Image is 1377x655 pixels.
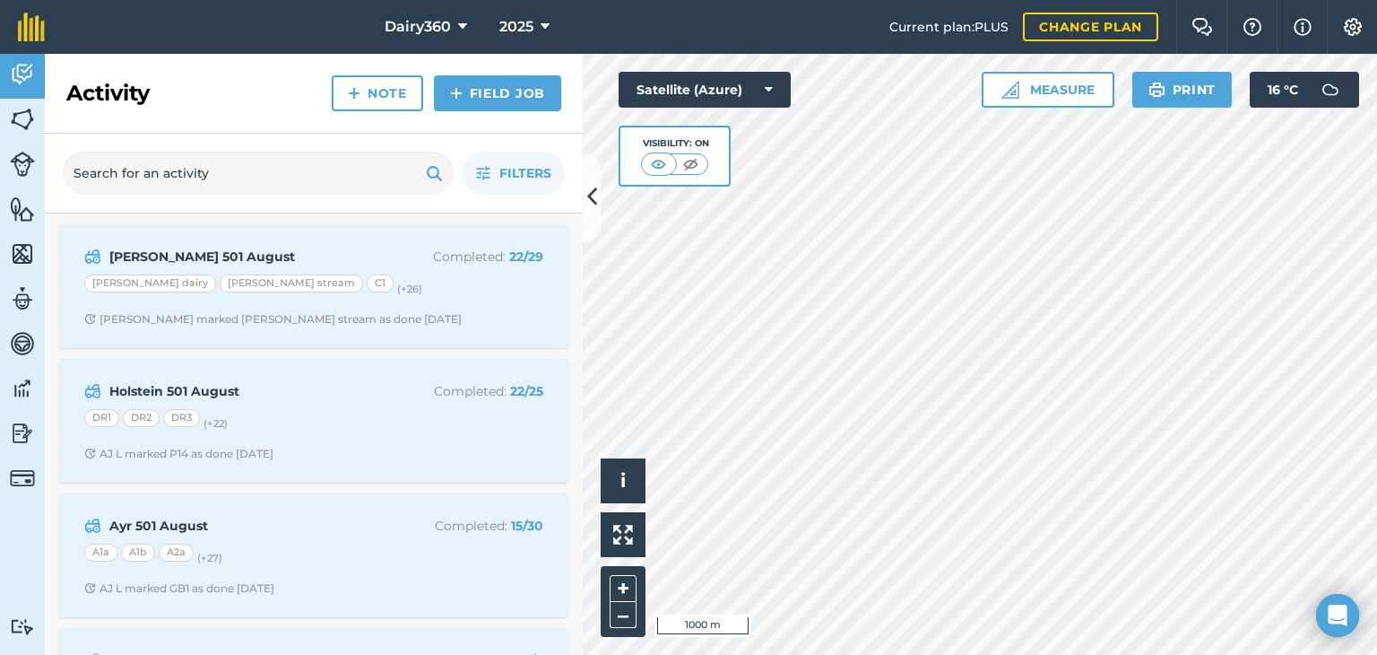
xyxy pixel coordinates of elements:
a: Holstein 501 AugustCompleted: 22/25DR1DR2DR3(+22)Clock with arrow pointing clockwiseAJ L marked P... [70,370,558,472]
p: Completed : [401,381,543,401]
div: DR3 [163,409,200,427]
a: Change plan [1023,13,1158,41]
strong: Ayr 501 August [109,516,394,536]
img: A question mark icon [1242,18,1263,36]
a: Note [332,75,423,111]
button: Measure [982,72,1114,108]
img: svg+xml;base64,PHN2ZyB4bWxucz0iaHR0cDovL3d3dy53My5vcmcvMjAwMC9zdmciIHdpZHRoPSI1NiIgaGVpZ2h0PSI2MC... [10,196,35,223]
button: Print [1132,72,1233,108]
span: Current plan : PLUS [889,17,1009,37]
img: svg+xml;base64,PHN2ZyB4bWxucz0iaHR0cDovL3d3dy53My5vcmcvMjAwMC9zdmciIHdpZHRoPSIxNyIgaGVpZ2h0PSIxNy... [1294,16,1312,38]
img: Clock with arrow pointing clockwise [84,582,96,594]
img: svg+xml;base64,PD94bWwgdmVyc2lvbj0iMS4wIiBlbmNvZGluZz0idXRmLTgiPz4KPCEtLSBHZW5lcmF0b3I6IEFkb2JlIE... [84,380,101,402]
strong: 22 / 25 [510,383,543,399]
img: A cog icon [1342,18,1364,36]
img: fieldmargin Logo [18,13,45,41]
img: svg+xml;base64,PD94bWwgdmVyc2lvbj0iMS4wIiBlbmNvZGluZz0idXRmLTgiPz4KPCEtLSBHZW5lcmF0b3I6IEFkb2JlIE... [10,285,35,312]
div: [PERSON_NAME] dairy [84,275,216,293]
div: DR2 [123,409,160,427]
div: Open Intercom Messenger [1316,594,1359,637]
img: svg+xml;base64,PHN2ZyB4bWxucz0iaHR0cDovL3d3dy53My5vcmcvMjAwMC9zdmciIHdpZHRoPSI1MCIgaGVpZ2h0PSI0MC... [680,155,702,173]
span: Dairy360 [385,16,451,38]
div: [PERSON_NAME] stream [220,275,363,293]
strong: 15 / 30 [511,518,543,534]
img: svg+xml;base64,PD94bWwgdmVyc2lvbj0iMS4wIiBlbmNvZGluZz0idXRmLTgiPz4KPCEtLSBHZW5lcmF0b3I6IEFkb2JlIE... [10,375,35,402]
button: Filters [463,152,565,195]
div: AJ L marked P14 as done [DATE] [84,447,273,461]
span: Filters [499,163,551,183]
input: Search for an activity [63,152,454,195]
img: svg+xml;base64,PD94bWwgdmVyc2lvbj0iMS4wIiBlbmNvZGluZz0idXRmLTgiPz4KPCEtLSBHZW5lcmF0b3I6IEFkb2JlIE... [10,420,35,447]
img: svg+xml;base64,PD94bWwgdmVyc2lvbj0iMS4wIiBlbmNvZGluZz0idXRmLTgiPz4KPCEtLSBHZW5lcmF0b3I6IEFkb2JlIE... [1312,72,1348,108]
img: svg+xml;base64,PHN2ZyB4bWxucz0iaHR0cDovL3d3dy53My5vcmcvMjAwMC9zdmciIHdpZHRoPSI1NiIgaGVpZ2h0PSI2MC... [10,106,35,133]
img: svg+xml;base64,PD94bWwgdmVyc2lvbj0iMS4wIiBlbmNvZGluZz0idXRmLTgiPz4KPCEtLSBHZW5lcmF0b3I6IEFkb2JlIE... [84,246,101,267]
div: [PERSON_NAME] marked [PERSON_NAME] stream as done [DATE] [84,312,462,327]
img: svg+xml;base64,PHN2ZyB4bWxucz0iaHR0cDovL3d3dy53My5vcmcvMjAwMC9zdmciIHdpZHRoPSIxOSIgaGVpZ2h0PSIyNC... [426,162,443,184]
img: svg+xml;base64,PD94bWwgdmVyc2lvbj0iMS4wIiBlbmNvZGluZz0idXRmLTgiPz4KPCEtLSBHZW5lcmF0b3I6IEFkb2JlIE... [10,466,35,491]
img: svg+xml;base64,PHN2ZyB4bWxucz0iaHR0cDovL3d3dy53My5vcmcvMjAwMC9zdmciIHdpZHRoPSI1NiIgaGVpZ2h0PSI2MC... [10,240,35,267]
img: svg+xml;base64,PHN2ZyB4bWxucz0iaHR0cDovL3d3dy53My5vcmcvMjAwMC9zdmciIHdpZHRoPSI1MCIgaGVpZ2h0PSI0MC... [647,155,670,173]
span: 2025 [499,16,533,38]
small: (+ 26 ) [397,283,422,295]
div: DR1 [84,409,119,427]
img: Ruler icon [1001,81,1019,99]
button: + [610,575,637,602]
div: A1a [84,544,117,562]
div: Visibility: On [641,136,709,151]
button: – [610,602,637,628]
strong: Holstein 501 August [109,381,394,401]
a: [PERSON_NAME] 501 AugustCompleted: 22/29[PERSON_NAME] dairy[PERSON_NAME] streamC1(+26)Clock with ... [70,235,558,337]
span: i [620,469,626,492]
button: Satellite (Azure) [619,72,791,108]
a: Field Job [434,75,561,111]
button: 16 °C [1250,72,1359,108]
div: A2a [159,544,194,562]
img: svg+xml;base64,PD94bWwgdmVyc2lvbj0iMS4wIiBlbmNvZGluZz0idXRmLTgiPz4KPCEtLSBHZW5lcmF0b3I6IEFkb2JlIE... [10,152,35,177]
small: (+ 27 ) [197,552,222,564]
div: AJ L marked GB1 as done [DATE] [84,581,274,596]
img: Four arrows, one pointing top left, one top right, one bottom right and the last bottom left [613,525,633,545]
img: svg+xml;base64,PD94bWwgdmVyc2lvbj0iMS4wIiBlbmNvZGluZz0idXRmLTgiPz4KPCEtLSBHZW5lcmF0b3I6IEFkb2JlIE... [10,330,35,357]
img: svg+xml;base64,PHN2ZyB4bWxucz0iaHR0cDovL3d3dy53My5vcmcvMjAwMC9zdmciIHdpZHRoPSIxNCIgaGVpZ2h0PSIyNC... [348,83,360,104]
div: A1b [121,544,155,562]
small: (+ 22 ) [204,417,228,430]
img: svg+xml;base64,PD94bWwgdmVyc2lvbj0iMS4wIiBlbmNvZGluZz0idXRmLTgiPz4KPCEtLSBHZW5lcmF0b3I6IEFkb2JlIE... [10,618,35,635]
button: i [601,458,645,503]
strong: [PERSON_NAME] 501 August [109,247,394,266]
h2: Activity [66,79,150,108]
p: Completed : [401,516,543,536]
img: Clock with arrow pointing clockwise [84,313,96,325]
img: Two speech bubbles overlapping with the left bubble in the forefront [1191,18,1213,36]
strong: 22 / 29 [509,249,543,265]
img: Clock with arrow pointing clockwise [84,448,96,459]
div: C1 [367,275,394,293]
a: Ayr 501 AugustCompleted: 15/30A1aA1bA2a(+27)Clock with arrow pointing clockwiseAJ L marked GB1 as... [70,504,558,607]
img: svg+xml;base64,PD94bWwgdmVyc2lvbj0iMS4wIiBlbmNvZGluZz0idXRmLTgiPz4KPCEtLSBHZW5lcmF0b3I6IEFkb2JlIE... [10,61,35,88]
img: svg+xml;base64,PHN2ZyB4bWxucz0iaHR0cDovL3d3dy53My5vcmcvMjAwMC9zdmciIHdpZHRoPSIxNCIgaGVpZ2h0PSIyNC... [450,83,463,104]
p: Completed : [401,247,543,266]
img: svg+xml;base64,PD94bWwgdmVyc2lvbj0iMS4wIiBlbmNvZGluZz0idXRmLTgiPz4KPCEtLSBHZW5lcmF0b3I6IEFkb2JlIE... [84,515,101,537]
span: 16 ° C [1268,72,1298,108]
img: svg+xml;base64,PHN2ZyB4bWxucz0iaHR0cDovL3d3dy53My5vcmcvMjAwMC9zdmciIHdpZHRoPSIxOSIgaGVpZ2h0PSIyNC... [1148,79,1165,100]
